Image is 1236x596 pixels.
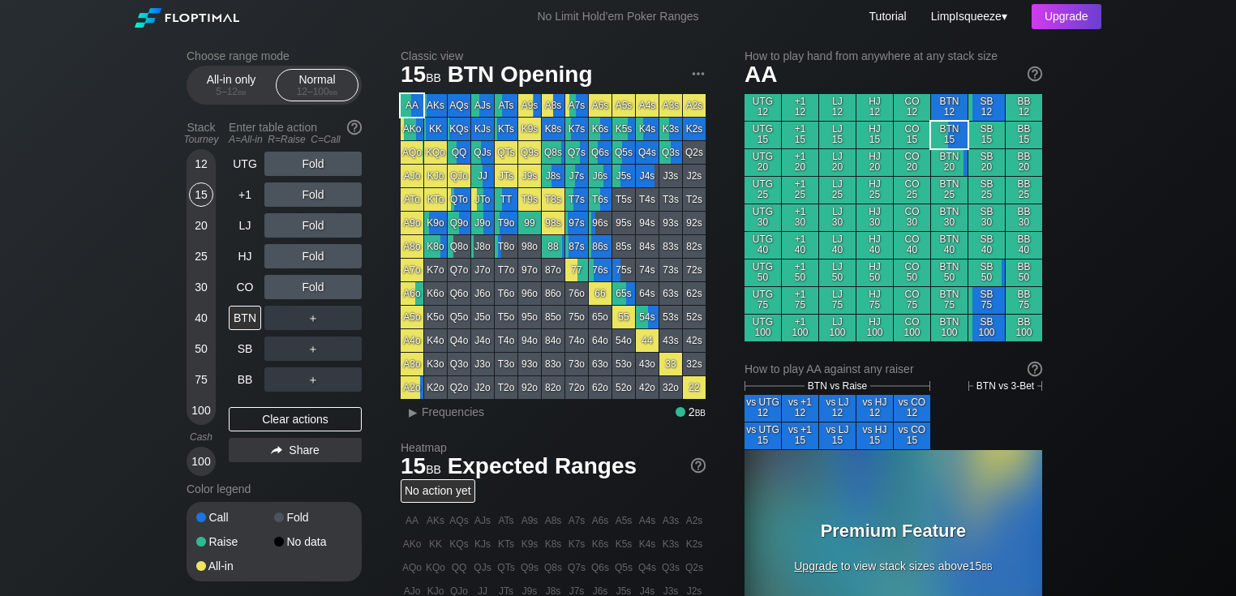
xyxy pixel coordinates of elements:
[565,188,588,211] div: T7s
[1006,287,1042,314] div: BB 75
[280,70,354,101] div: Normal
[683,282,706,305] div: 62s
[495,212,517,234] div: T9o
[401,141,423,164] div: AQo
[931,204,968,231] div: BTN 30
[659,141,682,164] div: Q3s
[819,177,856,204] div: LJ 25
[565,282,588,305] div: 76o
[856,122,893,148] div: HJ 15
[471,188,494,211] div: JTo
[565,165,588,187] div: J7s
[683,188,706,211] div: T2s
[542,94,564,117] div: A8s
[542,118,564,140] div: K8s
[264,306,362,330] div: ＋
[856,232,893,259] div: HJ 40
[135,8,238,28] img: Floptimal logo
[612,353,635,375] div: 53o
[745,94,781,121] div: UTG 12
[856,287,893,314] div: HJ 75
[495,259,517,281] div: T7o
[745,149,781,176] div: UTG 20
[189,306,213,330] div: 40
[542,188,564,211] div: T8s
[968,315,1005,341] div: SB 100
[401,165,423,187] div: AJo
[683,329,706,352] div: 42s
[683,259,706,281] div: 72s
[819,287,856,314] div: LJ 75
[424,165,447,187] div: KJo
[271,446,282,455] img: share.864f2f62.svg
[931,149,968,176] div: BTN 20
[894,94,930,121] div: CO 12
[495,329,517,352] div: T4o
[495,141,517,164] div: QTs
[636,141,659,164] div: Q4s
[1032,4,1101,29] div: Upgrade
[238,86,247,97] span: bb
[612,282,635,305] div: 65s
[495,165,517,187] div: JTs
[589,141,612,164] div: Q6s
[274,536,352,547] div: No data
[745,259,781,286] div: UTG 50
[856,204,893,231] div: HJ 30
[542,306,564,328] div: 85o
[894,149,930,176] div: CO 20
[745,315,781,341] div: UTG 100
[345,118,363,136] img: help.32db89a4.svg
[782,149,818,176] div: +1 20
[401,188,423,211] div: ATo
[683,353,706,375] div: 32s
[782,259,818,286] div: +1 50
[931,94,968,121] div: BTN 12
[659,165,682,187] div: J3s
[401,282,423,305] div: A6o
[612,94,635,117] div: A5s
[471,118,494,140] div: KJs
[471,141,494,164] div: QJs
[589,329,612,352] div: 64o
[1026,360,1044,378] img: help.32db89a4.svg
[229,182,261,207] div: +1
[636,329,659,352] div: 44
[931,177,968,204] div: BTN 25
[229,275,261,299] div: CO
[229,367,261,392] div: BB
[518,306,541,328] div: 95o
[471,282,494,305] div: J6o
[424,282,447,305] div: K6o
[264,244,362,268] div: Fold
[612,118,635,140] div: K5s
[745,62,777,87] span: AA
[968,259,1005,286] div: SB 50
[689,65,707,83] img: ellipsis.fd386fe8.svg
[1006,149,1042,176] div: BB 20
[542,282,564,305] div: 86o
[401,235,423,258] div: A8o
[426,67,441,85] span: bb
[589,282,612,305] div: 66
[424,353,447,375] div: K3o
[819,232,856,259] div: LJ 40
[894,122,930,148] div: CO 15
[229,134,362,145] div: A=All-in R=Raise C=Call
[448,118,470,140] div: KQs
[636,94,659,117] div: A4s
[856,94,893,121] div: HJ 12
[931,122,968,148] div: BTN 15
[518,329,541,352] div: 94o
[612,212,635,234] div: 95s
[819,122,856,148] div: LJ 15
[894,204,930,231] div: CO 30
[782,287,818,314] div: +1 75
[518,212,541,234] div: 99
[518,376,541,399] div: 92o
[518,188,541,211] div: T9s
[401,376,423,399] div: A2o
[197,86,265,97] div: 5 – 12
[264,275,362,299] div: Fold
[589,306,612,328] div: 65o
